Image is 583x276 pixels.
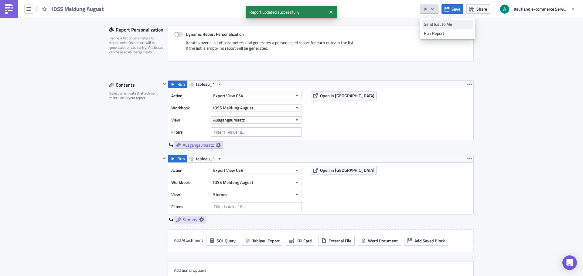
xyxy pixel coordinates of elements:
img: PushMetrics [4,4,14,14]
button: Run [168,81,187,88]
span: Ausgangsumsatz [183,142,214,148]
span: Share [476,6,487,12]
span: Stornos [213,191,227,198]
span: Tableau Export [252,238,280,244]
span: Stornos [183,217,197,222]
span: Add Saved Block [414,238,445,244]
p: Viele Grüße, [2,16,290,21]
button: KPI Card [286,236,315,246]
button: tableau_1 [187,81,224,88]
div: Iterates over a list of parameters and generates a personalised report for each entry in the list... [174,40,467,55]
button: SQL Query [206,236,239,246]
span: Ausgangsumsatz [213,117,245,123]
span: KPI Card [296,238,312,244]
div: Report Personalization [109,25,168,34]
div: Send Just to Me [424,21,471,27]
label: View [171,190,208,199]
span: tableau_1 [196,81,215,88]
button: tableau_1 [187,155,224,162]
button: Save [442,4,463,14]
a: Stornos [174,216,206,223]
button: Close [326,8,336,17]
span: Open in [GEOGRAPHIC_DATA] [320,167,374,173]
body: Rich Text Area. Press ALT-0 for help. [2,2,290,27]
span: Run [177,155,185,162]
button: Export View CSV [211,167,302,174]
span: IOSS Meldung August [52,5,104,13]
span: External File [329,238,351,244]
a: Ausgangsumsatz [174,141,223,149]
button: External File [318,236,355,246]
label: Action [171,91,208,100]
label: Action [171,166,208,175]
button: Tableau Export [242,236,283,246]
span: IOSS Meldung August [213,179,253,185]
div: Open Intercom Messenger [562,255,577,270]
button: Open in [GEOGRAPHIC_DATA] [311,166,377,175]
strong: Dynamic Report Personalization [186,31,244,37]
button: Add Saved Block [404,236,448,246]
label: Filters [171,128,208,137]
button: IOSS Meldung August [211,104,302,111]
p: Bei Fragen wendet euch bitte an . [2,9,290,14]
span: Report updated successfully [246,6,326,18]
button: Run [168,155,187,162]
span: Kaufland e-commerce Services GmbH & Co. KG [514,6,568,12]
button: Share [466,4,490,14]
p: euer Controlling BI-Team [2,22,290,27]
span: Export View CSV [213,92,243,99]
button: Word Document [358,236,401,246]
p: Mit dieser Mail erhaltet ihr die Daten der IOSS Meldung für den Monat August inklusive der neuen ... [2,2,290,7]
button: Hide content [161,80,168,88]
button: IOSS Meldung August [211,179,302,186]
span: IOSS Meldung August [213,105,253,111]
div: Run Report [424,30,471,36]
div: Define a list of parameters to iterate over. One report will be generated for each entry. Attribu... [109,36,164,55]
label: View [171,115,208,125]
span: Open in [GEOGRAPHIC_DATA] [320,92,374,99]
button: Hide content [161,155,168,162]
span: tableau_1 [196,155,215,162]
div: Select which data & attachment to include in your report. [109,91,161,100]
label: Workbook [171,178,208,187]
span: Word Document [368,238,398,244]
button: Export View CSV [211,92,302,99]
input: Filter1=Value1&... [211,128,302,137]
span: Export View CSV [213,167,243,173]
input: Filter1=Value1&... [211,202,302,211]
strong: [EMAIL_ADDRESS][DOMAIN_NAME] [64,9,138,14]
button: Ausgangsumsatz [211,116,302,124]
button: Open in [GEOGRAPHIC_DATA] [311,91,377,100]
div: Contents [109,80,161,89]
label: Add Attachment [174,236,203,245]
label: Filters [171,202,208,211]
img: Avatar [499,4,510,14]
button: Stornos [211,191,302,198]
label: Workbook [171,103,208,112]
span: SQL Query [216,238,236,244]
span: Save [452,6,460,12]
button: Kaufland e-commerce Services GmbH & Co. KG [496,2,578,16]
span: Run [177,81,185,88]
label: Additional Options [174,268,467,273]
